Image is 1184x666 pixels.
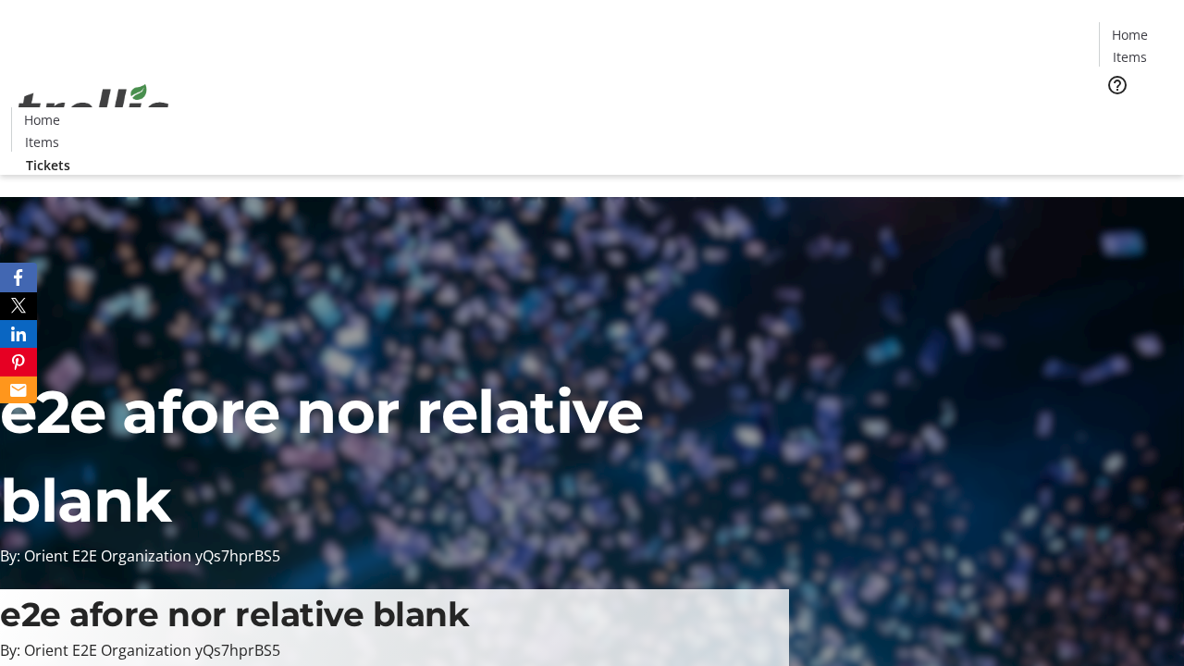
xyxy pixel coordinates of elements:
span: Tickets [1114,107,1158,127]
button: Help [1099,67,1136,104]
span: Items [1113,47,1147,67]
a: Items [12,132,71,152]
a: Tickets [11,155,85,175]
a: Home [1100,25,1159,44]
a: Home [12,110,71,129]
a: Items [1100,47,1159,67]
span: Tickets [26,155,70,175]
a: Tickets [1099,107,1173,127]
span: Items [25,132,59,152]
span: Home [1112,25,1148,44]
img: Orient E2E Organization yQs7hprBS5's Logo [11,64,176,156]
span: Home [24,110,60,129]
